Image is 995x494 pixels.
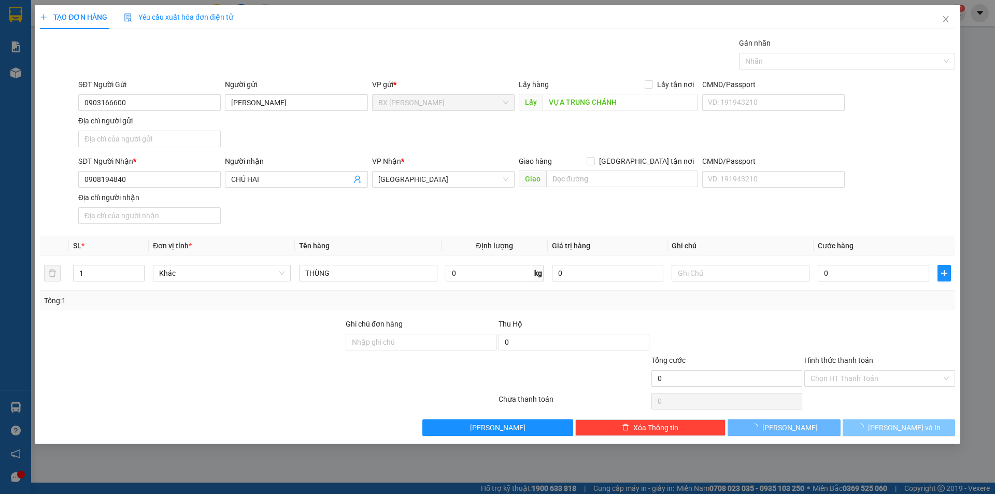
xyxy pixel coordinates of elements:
label: Ghi chú đơn hàng [346,320,403,328]
div: CMND/Passport [702,79,845,90]
button: delete [44,265,61,281]
div: VP gửi [372,79,515,90]
input: Dọc đường [543,94,698,110]
input: Ghi chú đơn hàng [346,334,496,350]
div: SĐT Người Nhận [78,156,221,167]
span: Sài Gòn [378,172,508,187]
span: plus [40,13,47,21]
span: kg [533,265,544,281]
span: plus [938,269,950,277]
label: Hình thức thanh toán [804,356,873,364]
span: Lấy tận nơi [653,79,698,90]
span: Thu Hộ [499,320,522,328]
input: VD: Bàn, Ghế [299,265,437,281]
span: Tên hàng [299,242,330,250]
span: [PERSON_NAME] [470,422,525,433]
span: Giao [519,171,546,187]
span: Đơn vị tính [153,242,192,250]
div: Người nhận [225,156,367,167]
input: 0 [552,265,663,281]
input: Ghi Chú [672,265,809,281]
span: Lấy hàng [519,80,549,89]
button: [PERSON_NAME] và In [843,419,955,436]
span: [GEOGRAPHIC_DATA] tận nơi [595,156,698,167]
span: Cước hàng [818,242,854,250]
div: SĐT Người Gửi [78,79,221,90]
span: delete [622,424,629,432]
span: Định lượng [476,242,513,250]
span: [PERSON_NAME] [762,422,818,433]
button: deleteXóa Thông tin [575,419,726,436]
span: close [942,15,950,23]
span: Tổng cước [651,356,686,364]
div: Tổng: 1 [44,295,384,306]
div: Địa chỉ người nhận [78,192,221,203]
img: icon [124,13,132,22]
div: Chưa thanh toán [497,393,650,412]
div: CMND/Passport [702,156,845,167]
span: user-add [353,175,362,184]
input: Địa chỉ của người gửi [78,131,221,147]
th: Ghi chú [667,236,814,256]
span: Lấy [519,94,543,110]
span: Yêu cầu xuất hóa đơn điện tử [124,13,233,21]
input: Dọc đường [546,171,698,187]
input: Địa chỉ của người nhận [78,207,221,224]
button: [PERSON_NAME] [728,419,840,436]
button: plus [937,265,951,281]
span: Khác [159,265,285,281]
span: loading [751,424,762,431]
span: BX Cao Lãnh [378,95,508,110]
span: Xóa Thông tin [633,422,678,433]
span: VP Nhận [372,157,401,165]
button: [PERSON_NAME] [422,419,573,436]
span: TẠO ĐƠN HÀNG [40,13,107,21]
button: Close [931,5,960,34]
label: Gán nhãn [739,39,771,47]
div: Địa chỉ người gửi [78,115,221,126]
span: Giao hàng [519,157,552,165]
span: [PERSON_NAME] và In [868,422,941,433]
span: Giá trị hàng [552,242,590,250]
span: loading [857,424,868,431]
span: SL [73,242,81,250]
div: Người gửi [225,79,367,90]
